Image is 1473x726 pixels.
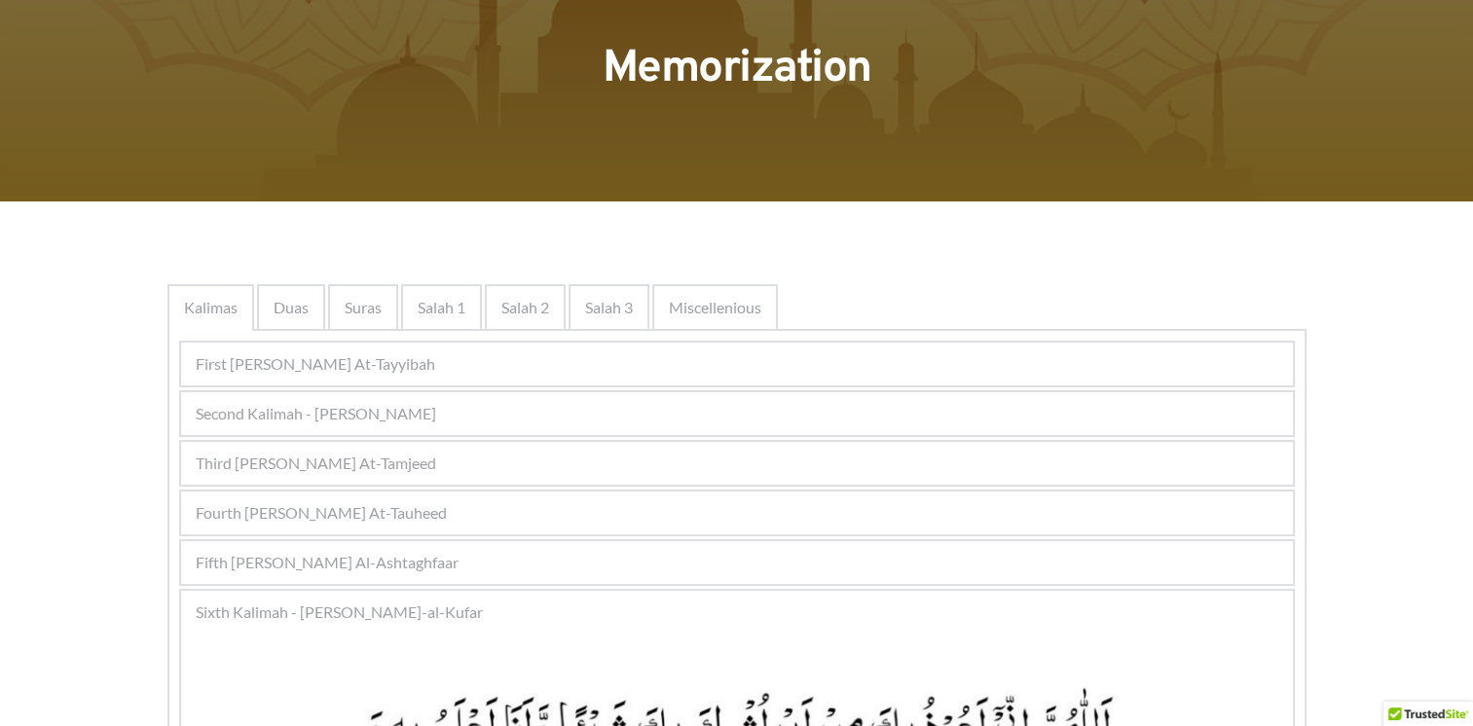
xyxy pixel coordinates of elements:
[196,352,435,376] span: First [PERSON_NAME] At-Tayyibah
[669,296,761,319] span: Miscellenious
[184,296,238,319] span: Kalimas
[501,296,549,319] span: Salah 2
[196,501,447,525] span: Fourth [PERSON_NAME] At-Tauheed
[603,41,871,98] span: Memorization
[196,551,459,574] span: Fifth [PERSON_NAME] Al-Ashtaghfaar
[418,296,465,319] span: Salah 1
[196,600,483,624] span: Sixth Kalimah - [PERSON_NAME]-al-Kufar
[345,296,382,319] span: Suras
[274,296,309,319] span: Duas
[196,452,436,475] span: Third [PERSON_NAME] At-Tamjeed
[585,296,633,319] span: Salah 3
[196,402,436,425] span: Second Kalimah - [PERSON_NAME]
